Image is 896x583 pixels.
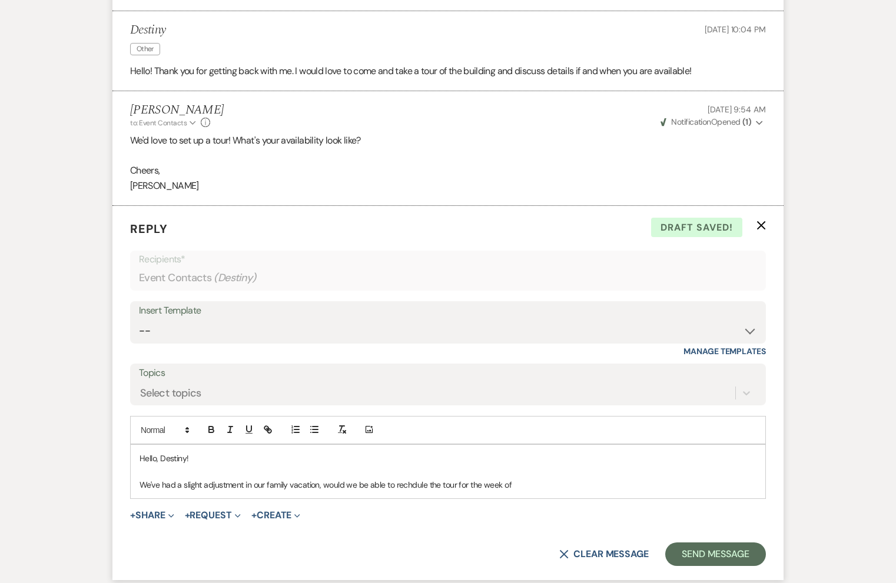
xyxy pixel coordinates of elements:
[139,302,757,319] div: Insert Template
[185,511,241,520] button: Request
[130,103,224,118] h5: [PERSON_NAME]
[130,64,766,79] p: Hello! Thank you for getting back with me. I would love to come and take a tour of the building a...
[139,365,757,382] label: Topics
[139,252,757,267] p: Recipients*
[140,452,756,465] p: Hello, Destiny!
[251,511,300,520] button: Create
[130,163,766,178] p: Cheers,
[130,178,766,194] p: [PERSON_NAME]
[130,221,168,236] span: Reply
[214,270,257,286] span: ( Destiny )
[651,218,742,238] span: Draft saved!
[130,511,174,520] button: Share
[742,116,751,127] strong: ( 1 )
[705,24,766,35] span: [DATE] 10:04 PM
[251,511,257,520] span: +
[130,118,198,128] button: to: Event Contacts
[130,118,187,128] span: to: Event Contacts
[683,346,766,357] a: Manage Templates
[130,133,766,148] p: We'd love to set up a tour! What's your availability look like?
[140,385,201,401] div: Select topics
[661,116,751,127] span: Opened
[130,23,166,38] h5: Destiny
[559,549,649,559] button: Clear message
[130,511,135,520] span: +
[671,116,711,127] span: Notification
[665,542,766,566] button: Send Message
[139,266,757,289] div: Event Contacts
[708,104,766,115] span: [DATE] 9:54 AM
[659,116,766,128] button: NotificationOpened (1)
[140,478,756,491] p: We've had a slight adjustment in our family vacation, would we be able to rechdule the tour for t...
[130,43,160,55] span: Other
[185,511,190,520] span: +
